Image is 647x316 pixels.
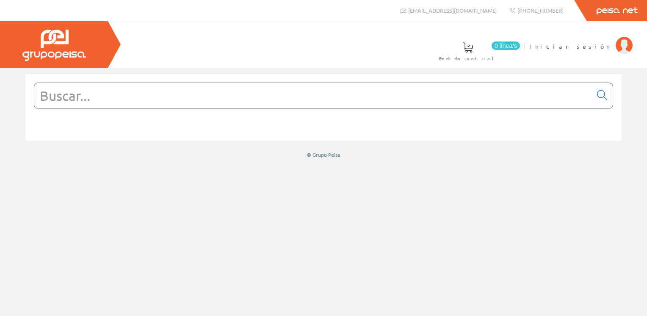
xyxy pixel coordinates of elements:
[408,7,497,14] span: [EMAIL_ADDRESS][DOMAIN_NAME]
[22,30,86,61] img: Grupo Peisa
[439,54,497,63] span: Pedido actual
[492,42,520,50] span: 0 línea/s
[34,83,592,108] input: Buscar...
[25,151,622,158] div: © Grupo Peisa
[529,35,633,43] a: Iniciar sesión
[529,42,611,50] span: Iniciar sesión
[517,7,564,14] span: [PHONE_NUMBER]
